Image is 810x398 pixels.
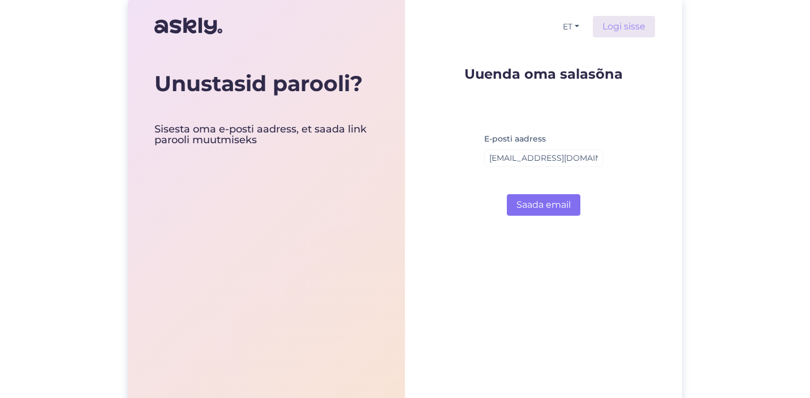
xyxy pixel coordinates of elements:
p: Uuenda oma salasõna [464,67,623,81]
div: Unustasid parooli? [154,71,378,97]
label: E-posti aadress [484,133,546,145]
div: Sisesta oma e-posti aadress, et saada link parooli muutmiseks [154,124,378,147]
a: Logi sisse [593,16,655,37]
button: Saada email [507,194,580,216]
input: Sisesta e-posti aadress [484,149,603,167]
img: Askly [154,12,222,40]
button: ET [558,19,584,35]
